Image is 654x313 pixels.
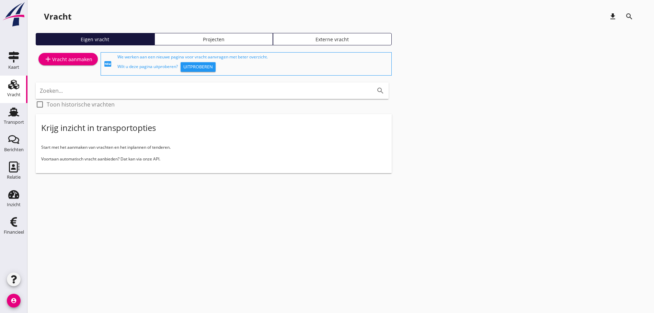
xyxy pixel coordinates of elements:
[273,33,392,45] a: Externe vracht
[36,33,154,45] a: Eigen vracht
[38,53,98,65] a: Vracht aanmaken
[39,36,151,43] div: Eigen vracht
[1,2,26,27] img: logo-small.a267ee39.svg
[181,62,216,72] button: Uitproberen
[4,147,24,152] div: Berichten
[104,60,112,68] i: fiber_new
[41,144,386,150] p: Start met het aanmaken van vrachten en het inplannen of tenderen.
[41,122,156,133] div: Krijg inzicht in transportopties
[376,87,385,95] i: search
[609,12,617,21] i: download
[276,36,389,43] div: Externe vracht
[41,156,386,162] p: Voortaan automatisch vracht aanbieden? Dat kan via onze API.
[7,294,21,308] i: account_circle
[7,92,21,97] div: Vracht
[183,64,213,70] div: Uitproberen
[40,85,365,96] input: Zoeken...
[44,11,71,22] div: Vracht
[158,36,270,43] div: Projecten
[625,12,633,21] i: search
[44,55,92,63] div: Vracht aanmaken
[8,65,19,69] div: Kaart
[47,101,115,108] label: Toon historische vrachten
[117,54,389,74] div: We werken aan een nieuwe pagina voor vracht aanvragen met beter overzicht. Wilt u deze pagina uit...
[4,230,24,234] div: Financieel
[154,33,273,45] a: Projecten
[7,175,21,179] div: Relatie
[4,120,24,124] div: Transport
[44,55,52,63] i: add
[7,202,21,207] div: Inzicht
